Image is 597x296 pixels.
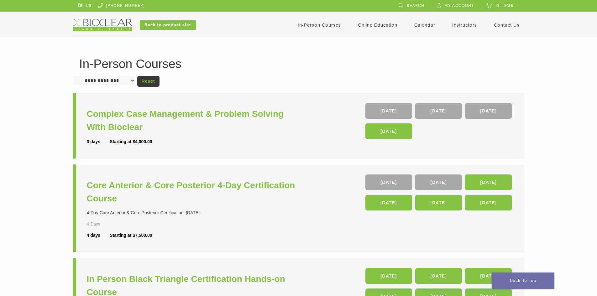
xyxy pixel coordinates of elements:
a: [DATE] [365,103,412,119]
a: Calendar [414,22,435,28]
a: [DATE] [465,174,512,190]
img: Bioclear [73,19,132,31]
div: , , , , , [365,174,514,214]
a: In-Person Courses [298,22,341,28]
div: , , , [365,103,514,142]
a: Back to product site [140,20,196,30]
a: [DATE] [415,174,462,190]
a: Reset [137,76,160,87]
div: 4-Day Core Anterior & Core Posterior Certification. [DATE] [87,210,300,216]
div: 4 days [87,232,110,239]
a: Back To Top [492,273,554,289]
h1: In-Person Courses [79,58,518,70]
a: [DATE] [465,195,512,210]
div: 4 Days [87,221,119,227]
a: [DATE] [365,268,412,284]
a: [DATE] [415,268,462,284]
div: 3 days [87,138,110,145]
span: 0 items [496,3,513,8]
a: [DATE] [365,123,412,139]
a: [DATE] [465,103,512,119]
a: Instructors [452,22,477,28]
span: Search [407,3,424,8]
div: Starting at $4,000.00 [110,138,152,145]
a: [DATE] [365,195,412,210]
span: My Account [444,3,474,8]
a: Core Anterior & Core Posterior 4-Day Certification Course [87,179,300,205]
a: Online Education [358,22,397,28]
a: [DATE] [465,268,512,284]
a: [DATE] [415,103,462,119]
a: Contact Us [494,22,520,28]
div: Starting at $7,500.00 [110,232,152,239]
a: [DATE] [365,174,412,190]
a: [DATE] [415,195,462,210]
a: Complex Case Management & Problem Solving With Bioclear [87,107,300,134]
